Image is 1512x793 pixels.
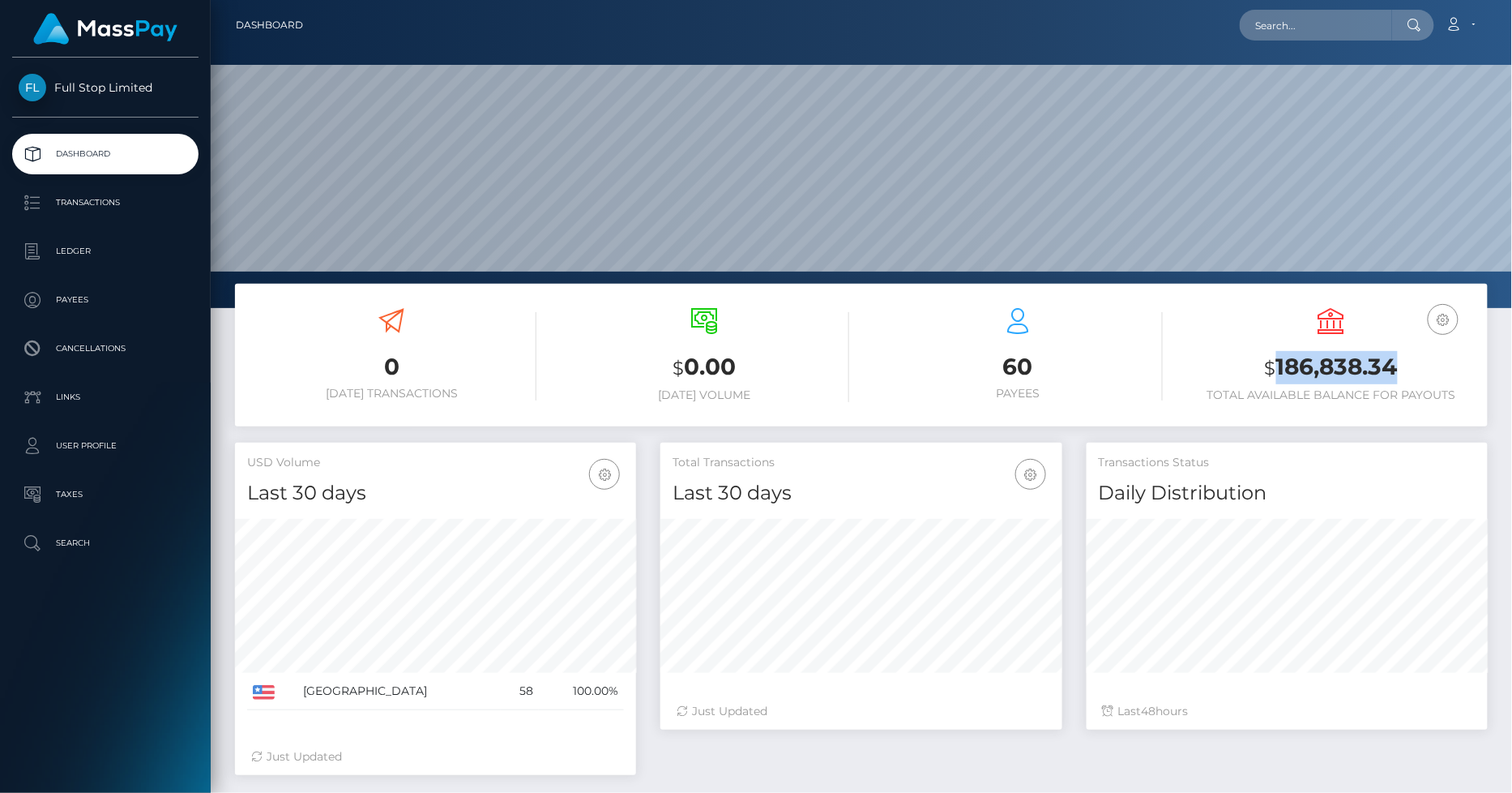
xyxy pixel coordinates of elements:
[19,142,192,166] p: Dashboard
[253,685,275,700] img: US.png
[19,74,46,101] img: Full Stop Limited
[19,239,192,264] p: Ledger
[19,336,192,361] p: Cancellations
[19,482,192,507] p: Taxes
[1187,351,1476,384] h3: 186,838.34
[247,479,624,508] h4: Last 30 days
[19,531,192,555] p: Search
[1099,479,1476,508] h4: Daily Distribution
[12,377,199,418] a: Links
[236,8,303,42] a: Dashboard
[1265,357,1276,379] small: $
[12,426,199,466] a: User Profile
[19,288,192,312] p: Payees
[1099,455,1476,471] h5: Transactions Status
[677,703,1045,720] div: Just Updated
[673,479,1049,508] h4: Last 30 days
[673,455,1049,471] h5: Total Transactions
[33,13,177,45] img: MassPay Logo
[19,191,192,215] p: Transactions
[1142,704,1156,718] span: 48
[673,357,685,379] small: $
[873,351,1163,383] h3: 60
[12,231,199,272] a: Ledger
[12,328,199,369] a: Cancellations
[501,673,539,710] td: 58
[12,523,199,564] a: Search
[251,748,620,765] div: Just Updated
[297,673,501,710] td: [GEOGRAPHIC_DATA]
[12,80,199,95] span: Full Stop Limited
[873,387,1163,401] h6: Payees
[1187,388,1476,402] h6: Total Available Balance for Payouts
[19,434,192,458] p: User Profile
[561,388,850,402] h6: [DATE] Volume
[12,182,199,223] a: Transactions
[19,385,192,409] p: Links
[539,673,624,710] td: 100.00%
[12,280,199,320] a: Payees
[12,134,199,174] a: Dashboard
[247,351,536,383] h3: 0
[247,387,536,401] h6: [DATE] Transactions
[247,455,624,471] h5: USD Volume
[1103,703,1471,720] div: Last hours
[12,474,199,515] a: Taxes
[1240,10,1392,41] input: Search...
[561,351,850,384] h3: 0.00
